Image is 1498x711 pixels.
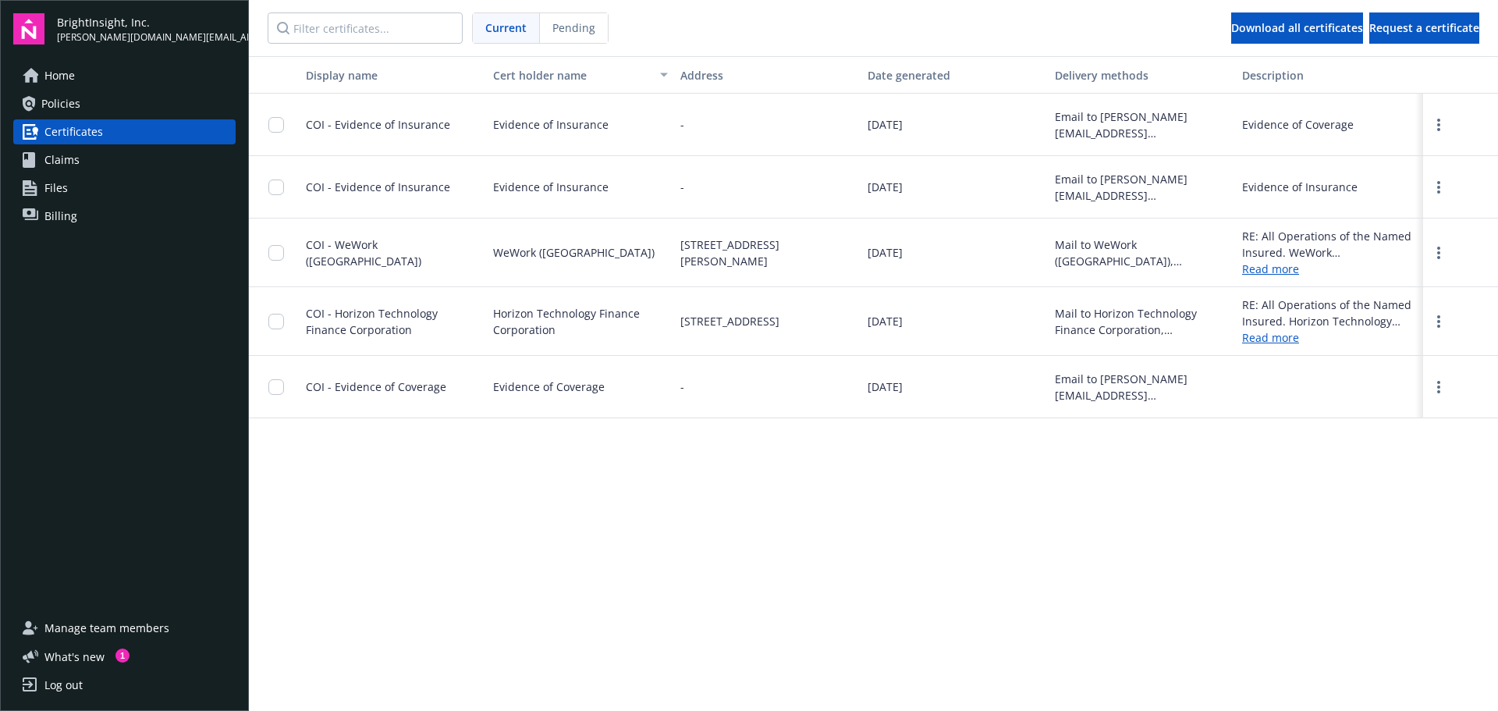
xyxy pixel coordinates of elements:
div: Email to [PERSON_NAME][EMAIL_ADDRESS][PERSON_NAME][DOMAIN_NAME] [1055,108,1230,141]
a: Billing [13,204,236,229]
span: - [680,379,684,395]
input: Toggle Row Selected [268,117,284,133]
a: more [1429,178,1448,197]
a: Read more [1242,261,1417,277]
div: RE: All Operations of the Named Insured. WeWork ([GEOGRAPHIC_DATA]) and [STREET_ADDRESS][PERSON_N... [1242,228,1417,261]
div: RE: All Operations of the Named Insured. Horizon Technology Finance Corporation and ISAOA/ATIMA a... [1242,297,1417,329]
a: more [1429,378,1448,396]
span: What ' s new [44,649,105,665]
span: COI - Evidence of Coverage [306,379,446,394]
span: Claims [44,148,80,172]
span: COI - WeWork ([GEOGRAPHIC_DATA]) [306,237,421,268]
div: Address [680,67,855,84]
button: Date generated [861,56,1049,94]
div: 1 [115,649,130,663]
input: Toggle Row Selected [268,180,284,195]
div: Evidence of Coverage [1242,116,1354,133]
span: Pending [552,20,595,36]
div: Evidence of Insurance [1242,179,1358,195]
span: Evidence of Coverage [493,379,605,395]
div: Email to [PERSON_NAME][EMAIL_ADDRESS][PERSON_NAME][DOMAIN_NAME] [1055,171,1230,204]
span: Billing [44,204,77,229]
span: [DATE] [868,179,903,195]
a: Home [13,63,236,88]
span: [DATE] [868,313,903,329]
span: Download all certificates [1231,20,1363,35]
div: Date generated [868,67,1042,84]
span: [STREET_ADDRESS][PERSON_NAME] [680,236,855,269]
button: Address [674,56,861,94]
a: Manage team members [13,616,236,641]
span: COI - Evidence of Insurance [306,180,450,194]
input: Toggle Row Selected [268,314,284,329]
a: Policies [13,91,236,116]
div: Mail to WeWork ([GEOGRAPHIC_DATA]), [STREET_ADDRESS][PERSON_NAME] [1055,236,1230,269]
button: Display name [300,56,487,94]
span: Current [485,20,527,36]
span: Manage team members [44,616,169,641]
span: Certificates [44,119,103,144]
span: [DATE] [868,116,903,133]
a: Files [13,176,236,201]
span: COI - Horizon Technology Finance Corporation [306,306,438,337]
button: Request a certificate [1369,12,1479,44]
a: more [1429,244,1448,262]
a: Certificates [13,119,236,144]
button: Download all certificates [1231,12,1363,44]
span: BrightInsight, Inc. [57,14,236,30]
img: navigator-logo.svg [13,13,44,44]
a: Claims [13,148,236,172]
span: Pending [540,13,608,43]
input: Toggle Row Selected [268,245,284,261]
button: What's new1 [13,649,130,665]
input: Toggle Row Selected [268,379,284,395]
div: Display name [306,67,481,84]
span: Evidence of Insurance [493,179,609,195]
span: [STREET_ADDRESS] [680,313,779,329]
span: Home [44,63,75,88]
div: Cert holder name [493,67,651,84]
div: Log out [44,673,83,698]
div: Email to [PERSON_NAME][EMAIL_ADDRESS][PERSON_NAME][DOMAIN_NAME] [1055,371,1230,403]
span: Request a certificate [1369,20,1479,35]
span: - [680,116,684,133]
span: WeWork ([GEOGRAPHIC_DATA]) [493,244,655,261]
span: - [680,179,684,195]
div: Mail to Horizon Technology Finance Corporation, [STREET_ADDRESS] [1055,305,1230,338]
button: BrightInsight, Inc.[PERSON_NAME][DOMAIN_NAME][EMAIL_ADDRESS][PERSON_NAME][DOMAIN_NAME] [57,13,236,44]
span: Horizon Technology Finance Corporation [493,305,668,338]
span: Policies [41,91,80,116]
button: Description [1236,56,1423,94]
span: Evidence of Insurance [493,116,609,133]
span: [PERSON_NAME][DOMAIN_NAME][EMAIL_ADDRESS][PERSON_NAME][DOMAIN_NAME] [57,30,236,44]
span: [DATE] [868,379,903,395]
a: more [1429,116,1448,134]
a: more [1429,312,1448,331]
input: Filter certificates... [268,12,463,44]
div: Description [1242,67,1417,84]
button: Cert holder name [487,56,674,94]
button: Delivery methods [1049,56,1236,94]
a: Read more [1242,329,1417,346]
span: Files [44,176,68,201]
div: Delivery methods [1055,67,1230,84]
span: COI - Evidence of Insurance [306,117,450,132]
span: [DATE] [868,244,903,261]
